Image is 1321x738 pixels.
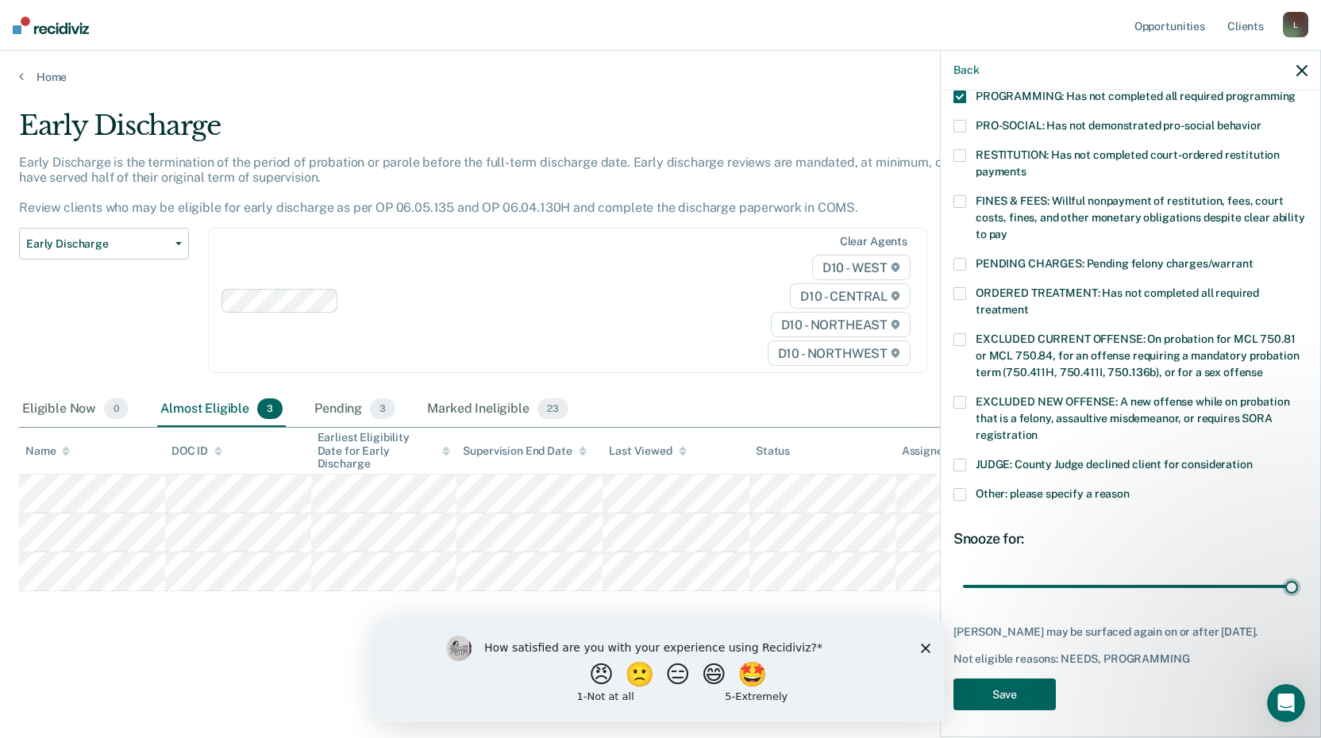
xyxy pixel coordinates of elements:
[424,392,571,427] div: Marked Ineligible
[840,235,907,248] div: Clear agents
[13,17,89,34] img: Recidiviz
[976,257,1253,270] span: PENDING CHARGES: Pending felony charges/warrant
[976,395,1289,441] span: EXCLUDED NEW OFFENSE: A new offense while on probation that is a felony, assaultive misdemeanor, ...
[902,444,976,458] div: Assigned to
[171,444,222,458] div: DOC ID
[976,119,1261,132] span: PRO-SOCIAL: Has not demonstrated pro-social behavior
[976,148,1280,178] span: RESTITUTION: Has not completed court-ordered restitution payments
[1267,684,1305,722] iframe: Intercom live chat
[976,194,1305,240] span: FINES & FEES: Willful nonpayment of restitution, fees, court costs, fines, and other monetary obl...
[370,398,395,419] span: 3
[19,155,1005,216] p: Early Discharge is the termination of the period of probation or parole before the full-term disc...
[812,255,911,280] span: D10 - WEST
[25,444,70,458] div: Name
[19,110,1010,155] div: Early Discharge
[756,444,790,458] div: Status
[953,63,979,77] button: Back
[537,398,568,419] span: 23
[376,620,945,722] iframe: Survey by Kim from Recidiviz
[790,283,911,309] span: D10 - CENTRAL
[26,237,169,251] span: Early Discharge
[976,487,1130,500] span: Other: please specify a reason
[953,678,1056,711] button: Save
[768,340,911,366] span: D10 - NORTHWEST
[976,90,1296,102] span: PROGRAMMING: Has not completed all required programming
[976,332,1299,379] span: EXCLUDED CURRENT OFFENSE: On probation for MCL 750.81 or MCL 750.84, for an offense requiring a m...
[257,398,283,419] span: 3
[19,392,132,427] div: Eligible Now
[953,652,1308,666] div: Not eligible reasons: NEEDS, PROGRAMMING
[609,444,686,458] div: Last Viewed
[104,398,129,419] span: 0
[19,70,1302,84] a: Home
[953,530,1308,548] div: Snooze for:
[311,392,399,427] div: Pending
[953,625,1308,639] div: [PERSON_NAME] may be surfaced again on or after [DATE].
[976,286,1259,316] span: ORDERED TREATMENT: Has not completed all required treatment
[771,312,911,337] span: D10 - NORTHEAST
[1283,12,1308,37] div: L
[976,458,1253,471] span: JUDGE: County Judge declined client for consideration
[157,392,286,427] div: Almost Eligible
[463,444,586,458] div: Supervision End Date
[318,431,451,471] div: Earliest Eligibility Date for Early Discharge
